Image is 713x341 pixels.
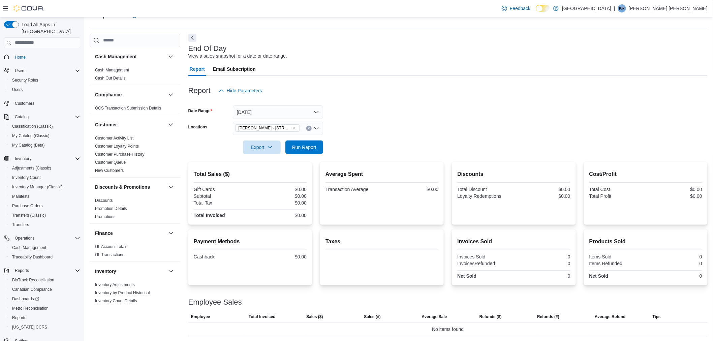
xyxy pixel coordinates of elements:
[12,133,50,138] span: My Catalog (Classic)
[7,141,83,150] button: My Catalog (Beta)
[95,252,124,257] a: GL Transactions
[9,76,80,84] span: Security Roles
[12,287,52,292] span: Canadian Compliance
[9,164,54,172] a: Adjustments (Classic)
[194,187,249,192] div: Gift Cards
[95,53,165,60] button: Cash Management
[167,91,175,99] button: Compliance
[515,187,570,192] div: $0.00
[13,5,44,12] img: Cova
[1,154,83,163] button: Inventory
[233,105,323,119] button: [DATE]
[12,155,80,163] span: Inventory
[292,126,297,130] button: Remove Classen - 1217 N. Classen Blvd from selection in this group
[15,101,34,106] span: Customers
[9,276,80,284] span: BioTrack Reconciliation
[1,66,83,75] button: Users
[589,193,645,199] div: Total Profit
[12,315,26,320] span: Reports
[95,105,161,111] span: OCS Transaction Submission Details
[236,124,300,132] span: Classen - 1217 N. Classen Blvd
[457,261,513,266] div: InvoicesRefunded
[647,254,702,259] div: 0
[7,313,83,322] button: Reports
[95,198,113,203] span: Discounts
[194,254,249,259] div: Cashback
[216,84,265,97] button: Hide Parameters
[647,273,702,279] div: 0
[95,168,124,173] span: New Customers
[9,221,32,229] a: Transfers
[12,53,28,61] a: Home
[95,184,150,190] h3: Discounts & Promotions
[7,243,83,252] button: Cash Management
[7,285,83,294] button: Canadian Compliance
[247,141,277,154] span: Export
[7,173,83,182] button: Inventory Count
[618,4,626,12] div: klohe roper
[12,194,29,199] span: Manifests
[9,211,80,219] span: Transfers (Classic)
[95,184,165,190] button: Discounts & Promotions
[12,184,63,190] span: Inventory Manager (Classic)
[9,211,49,219] a: Transfers (Classic)
[95,160,126,165] a: Customer Queue
[7,211,83,220] button: Transfers (Classic)
[95,268,116,275] h3: Inventory
[9,141,80,149] span: My Catalog (Beta)
[306,314,323,319] span: Sales ($)
[9,304,51,312] a: Metrc Reconciliation
[194,213,225,218] strong: Total Invoiced
[12,234,80,242] span: Operations
[653,314,661,319] span: Tips
[1,112,83,122] button: Catalog
[325,238,438,246] h2: Taxes
[589,273,609,279] strong: Net Sold
[12,87,23,92] span: Users
[239,125,291,131] span: [PERSON_NAME] - [STREET_ADDRESS][PERSON_NAME]
[12,99,37,107] a: Customers
[12,67,80,75] span: Users
[7,304,83,313] button: Metrc Reconciliation
[457,193,513,199] div: Loyalty Redemptions
[167,121,175,129] button: Customer
[95,67,129,73] span: Cash Management
[12,143,45,148] span: My Catalog (Beta)
[12,306,49,311] span: Metrc Reconciliation
[95,135,134,141] span: Customer Activity List
[12,124,53,129] span: Classification (Classic)
[9,183,80,191] span: Inventory Manager (Classic)
[589,170,702,178] h2: Cost/Profit
[9,122,80,130] span: Classification (Classic)
[629,4,708,12] p: [PERSON_NAME] [PERSON_NAME]
[249,314,276,319] span: Total Invoiced
[188,44,227,53] h3: End Of Day
[9,295,80,303] span: Dashboards
[7,182,83,192] button: Inventory Manager (Classic)
[15,236,35,241] span: Operations
[194,193,249,199] div: Subtotal
[589,187,645,192] div: Total Cost
[9,174,80,182] span: Inventory Count
[188,298,242,306] h3: Employee Sales
[9,202,80,210] span: Purchase Orders
[457,254,513,259] div: Invoices Sold
[95,290,150,295] a: Inventory by Product Historical
[1,266,83,275] button: Reports
[647,261,702,266] div: 0
[9,314,80,322] span: Reports
[15,268,29,273] span: Reports
[515,193,570,199] div: $0.00
[251,187,307,192] div: $0.00
[9,86,25,94] a: Users
[325,187,381,192] div: Transaction Average
[95,299,137,303] a: Inventory Count Details
[188,124,208,130] label: Locations
[95,206,127,211] span: Promotion Details
[95,152,145,157] a: Customer Purchase History
[95,144,139,149] span: Customer Loyalty Points
[589,238,702,246] h2: Products Sold
[90,66,180,85] div: Cash Management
